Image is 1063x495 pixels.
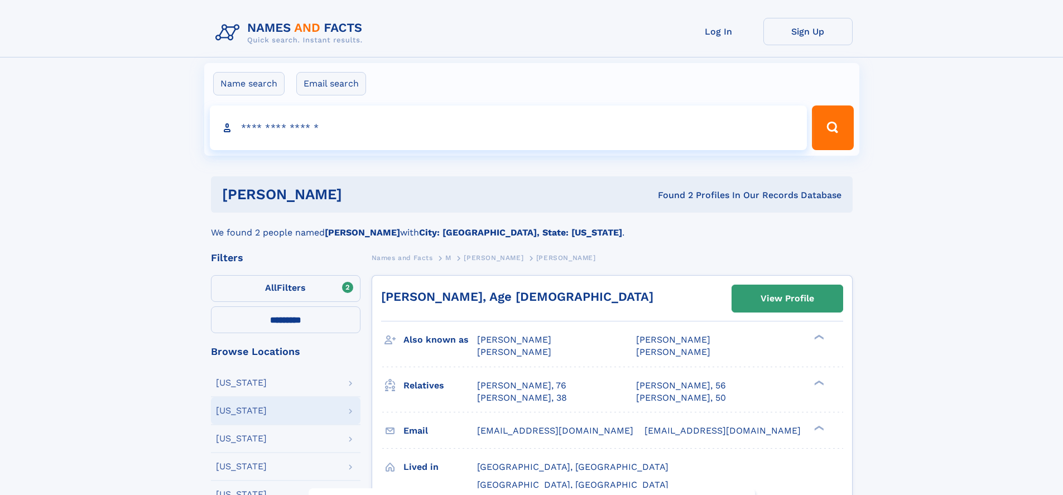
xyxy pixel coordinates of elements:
[403,376,477,395] h3: Relatives
[211,18,372,48] img: Logo Names and Facts
[419,227,622,238] b: City: [GEOGRAPHIC_DATA], State: [US_STATE]
[216,406,267,415] div: [US_STATE]
[811,379,825,386] div: ❯
[477,379,566,392] a: [PERSON_NAME], 76
[636,347,710,357] span: [PERSON_NAME]
[325,227,400,238] b: [PERSON_NAME]
[222,188,500,201] h1: [PERSON_NAME]
[445,254,451,262] span: M
[644,425,801,436] span: [EMAIL_ADDRESS][DOMAIN_NAME]
[477,334,551,345] span: [PERSON_NAME]
[216,462,267,471] div: [US_STATE]
[477,392,567,404] a: [PERSON_NAME], 38
[636,334,710,345] span: [PERSON_NAME]
[500,189,841,201] div: Found 2 Profiles In Our Records Database
[372,251,433,265] a: Names and Facts
[381,290,653,304] a: [PERSON_NAME], Age [DEMOGRAPHIC_DATA]
[403,330,477,349] h3: Also known as
[211,253,360,263] div: Filters
[636,379,726,392] a: [PERSON_NAME], 56
[216,434,267,443] div: [US_STATE]
[674,18,763,45] a: Log In
[213,72,285,95] label: Name search
[296,72,366,95] label: Email search
[761,286,814,311] div: View Profile
[763,18,853,45] a: Sign Up
[477,425,633,436] span: [EMAIL_ADDRESS][DOMAIN_NAME]
[464,254,523,262] span: [PERSON_NAME]
[636,392,726,404] a: [PERSON_NAME], 50
[477,347,551,357] span: [PERSON_NAME]
[403,421,477,440] h3: Email
[403,458,477,477] h3: Lived in
[464,251,523,265] a: [PERSON_NAME]
[812,105,853,150] button: Search Button
[265,282,277,293] span: All
[732,285,843,312] a: View Profile
[811,424,825,431] div: ❯
[211,213,853,239] div: We found 2 people named with .
[445,251,451,265] a: M
[210,105,807,150] input: search input
[216,378,267,387] div: [US_STATE]
[811,334,825,341] div: ❯
[477,479,668,490] span: [GEOGRAPHIC_DATA], [GEOGRAPHIC_DATA]
[477,462,668,472] span: [GEOGRAPHIC_DATA], [GEOGRAPHIC_DATA]
[211,347,360,357] div: Browse Locations
[536,254,596,262] span: [PERSON_NAME]
[211,275,360,302] label: Filters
